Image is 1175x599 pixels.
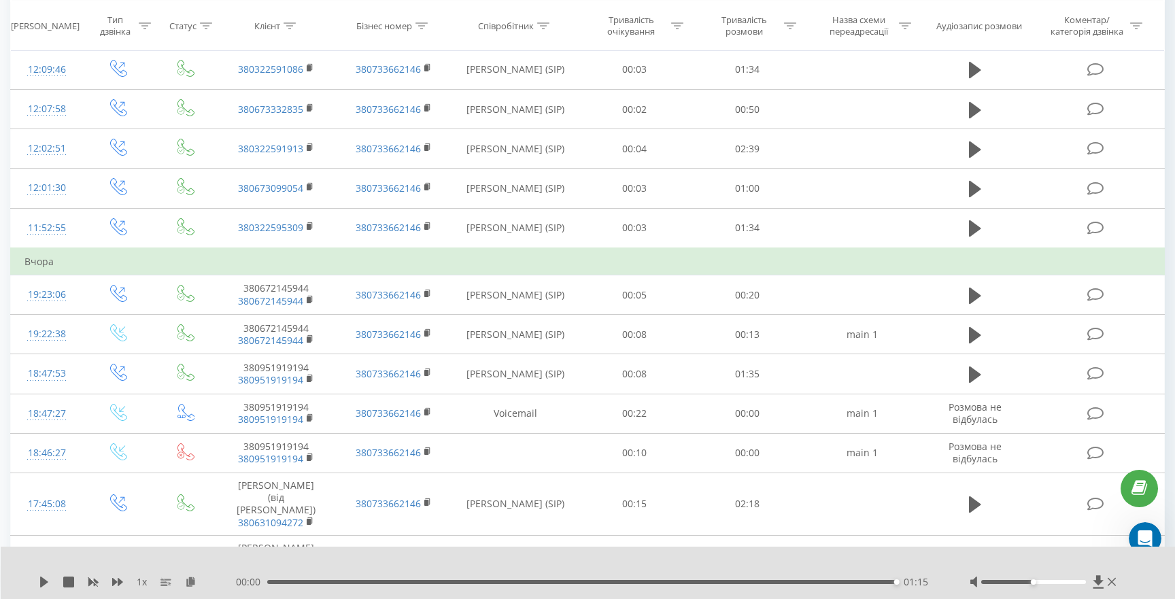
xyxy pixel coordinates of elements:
a: 380733662146 [356,288,421,301]
td: 00:08 [578,315,691,354]
div: 18:47:53 [24,360,69,387]
div: 12:07:58 [24,96,69,122]
td: [PERSON_NAME] (SIP) [452,50,579,89]
a: 380733662146 [356,446,421,459]
td: [PERSON_NAME] (SIP) [452,275,579,315]
div: Тривалість розмови [708,14,781,37]
td: 02:18 [691,473,804,535]
div: Клієнт [254,20,280,31]
td: 00:05 [578,275,691,315]
span: Розмова не відбулась [949,400,1002,426]
td: 01:34 [691,208,804,248]
td: 00:03 [578,208,691,248]
td: Voicemail [452,535,579,598]
div: Accessibility label [1031,579,1036,585]
td: 00:22 [578,394,691,433]
td: 00:02 [578,90,691,129]
span: Розмова не відбулась [949,440,1002,465]
a: 380733662146 [356,182,421,194]
div: Бізнес номер [356,20,412,31]
a: 380733662146 [356,367,421,380]
td: 01:35 [691,354,804,394]
td: 00:50 [691,90,804,129]
td: [PERSON_NAME] (від [PERSON_NAME]) [218,473,335,535]
div: Аудіозапис розмови [936,20,1022,31]
td: 00:00 [691,433,804,473]
span: 00:00 [236,575,267,589]
td: main 1 [804,535,921,598]
td: 380672145944 [218,315,335,354]
div: 11:52:55 [24,215,69,241]
a: 380733662146 [356,221,421,234]
td: [PERSON_NAME] (SIP) [452,315,579,354]
a: 380733662146 [356,103,421,116]
div: 18:47:27 [24,400,69,427]
div: 12:02:51 [24,135,69,162]
div: Статус [169,20,197,31]
div: [PERSON_NAME] [11,20,80,31]
a: 380673099054 [238,182,303,194]
div: Коментар/категорія дзвінка [1047,14,1127,37]
td: 00:04 [578,129,691,169]
span: 01:15 [904,575,928,589]
div: Accessibility label [894,579,900,585]
div: 12:09:46 [24,56,69,83]
div: Назва схеми переадресації [823,14,896,37]
td: 00:20 [691,275,804,315]
td: main 1 [804,315,921,354]
span: 1 x [137,575,147,589]
td: 00:00 [691,394,804,433]
a: 380733662146 [356,407,421,420]
td: [PERSON_NAME] (SIP) [452,354,579,394]
div: 17:45:08 [24,491,69,517]
a: 380322595309 [238,221,303,234]
div: 18:46:27 [24,440,69,466]
td: 01:00 [691,169,804,208]
iframe: Intercom live chat [1129,522,1161,555]
td: 380951919194 [218,394,335,433]
a: 380733662146 [356,63,421,75]
td: main 1 [804,394,921,433]
a: 380951919194 [238,452,303,465]
td: main 1 [804,433,921,473]
a: 380631094272 [238,516,303,529]
div: Тип дзвінка [95,14,135,37]
a: 380733662146 [356,142,421,155]
a: 380672145944 [238,294,303,307]
td: 00:00 [691,535,804,598]
td: [PERSON_NAME] (від [PERSON_NAME]) [218,535,335,598]
a: 380951919194 [238,413,303,426]
td: 00:08 [578,354,691,394]
td: 00:13 [691,315,804,354]
a: 380322591913 [238,142,303,155]
a: 380673332835 [238,103,303,116]
td: [PERSON_NAME] (SIP) [452,473,579,535]
td: 00:03 [578,50,691,89]
td: [PERSON_NAME] (SIP) [452,90,579,129]
td: 02:39 [691,129,804,169]
div: Тривалість очікування [595,14,668,37]
td: 380951919194 [218,354,335,394]
td: 00:10 [578,433,691,473]
td: Voicemail [452,394,579,433]
td: 00:37 [578,535,691,598]
div: 12:01:30 [24,175,69,201]
td: 00:03 [578,169,691,208]
div: 19:23:06 [24,281,69,308]
td: 00:15 [578,473,691,535]
a: 380672145944 [238,334,303,347]
a: 380733662146 [356,497,421,510]
td: 380951919194 [218,433,335,473]
a: 380322591086 [238,63,303,75]
a: 380733662146 [356,328,421,341]
td: [PERSON_NAME] (SIP) [452,129,579,169]
td: Вчора [11,248,1165,275]
div: Співробітник [478,20,534,31]
td: [PERSON_NAME] (SIP) [452,169,579,208]
td: [PERSON_NAME] (SIP) [452,208,579,248]
a: 380951919194 [238,373,303,386]
td: 380672145944 [218,275,335,315]
div: 19:22:38 [24,321,69,347]
td: 01:34 [691,50,804,89]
